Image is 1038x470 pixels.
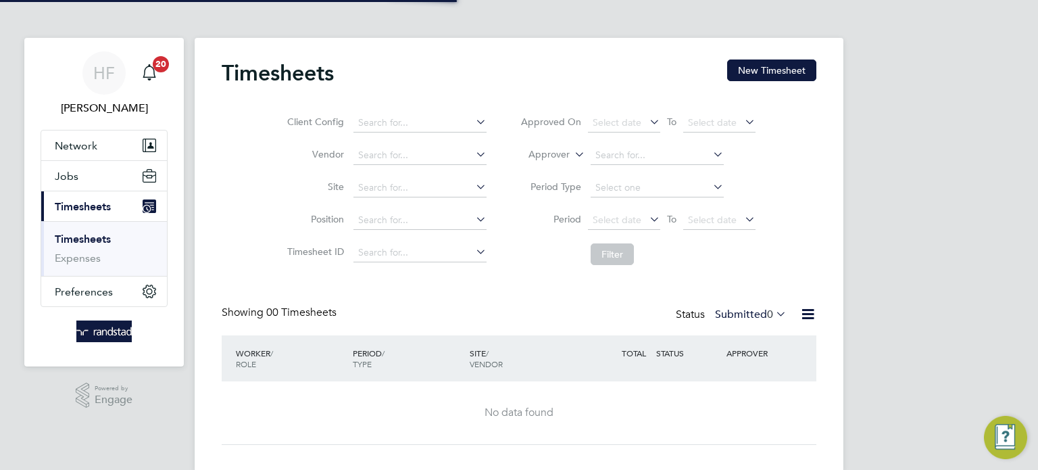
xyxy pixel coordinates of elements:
span: Network [55,139,97,152]
a: 20 [136,51,163,95]
span: VENDOR [470,358,503,369]
label: Period [520,213,581,225]
span: / [486,348,489,358]
span: 0 [767,308,773,321]
span: 00 Timesheets [266,306,337,319]
h2: Timesheets [222,60,334,87]
nav: Main navigation [24,38,184,367]
button: Network [41,131,167,160]
button: Engage Resource Center [984,416,1027,459]
div: PERIOD [349,341,466,376]
span: HF [93,64,115,82]
div: Showing [222,306,339,320]
a: Timesheets [55,233,111,245]
label: Vendor [283,148,344,160]
span: ROLE [236,358,256,369]
div: SITE [466,341,583,376]
div: Status [676,306,789,325]
span: TOTAL [622,348,646,358]
div: STATUS [653,341,723,365]
span: Select date [593,116,641,128]
input: Search for... [353,211,487,230]
a: Go to home page [41,321,168,342]
span: 20 [153,56,169,72]
label: Approver [509,148,570,162]
span: Select date [688,214,737,226]
button: Timesheets [41,191,167,221]
span: / [382,348,385,358]
input: Select one [591,179,724,197]
input: Search for... [353,114,487,133]
label: Timesheet ID [283,245,344,258]
button: New Timesheet [727,60,816,81]
span: / [270,348,273,358]
span: Select date [688,116,737,128]
button: Filter [591,243,634,265]
span: Engage [95,394,132,406]
label: Client Config [283,116,344,128]
label: Site [283,181,344,193]
span: Select date [593,214,641,226]
input: Search for... [591,146,724,165]
img: randstad-logo-retina.png [76,321,132,342]
span: Preferences [55,285,113,298]
a: Powered byEngage [76,383,133,408]
input: Search for... [353,146,487,165]
span: Timesheets [55,200,111,213]
span: Powered by [95,383,132,394]
div: No data found [235,406,803,420]
label: Period Type [520,181,581,193]
input: Search for... [353,243,487,262]
div: APPROVER [723,341,793,365]
span: Jobs [55,170,78,183]
button: Jobs [41,161,167,191]
button: Preferences [41,277,167,306]
input: Search for... [353,179,487,197]
a: Expenses [55,252,101,264]
label: Approved On [520,116,581,128]
span: To [663,210,681,228]
span: TYPE [353,358,372,369]
div: WORKER [232,341,349,376]
span: Hollie Furby [41,100,168,116]
label: Position [283,213,344,225]
div: Timesheets [41,221,167,276]
span: To [663,113,681,131]
a: HF[PERSON_NAME] [41,51,168,116]
label: Submitted [715,308,787,321]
